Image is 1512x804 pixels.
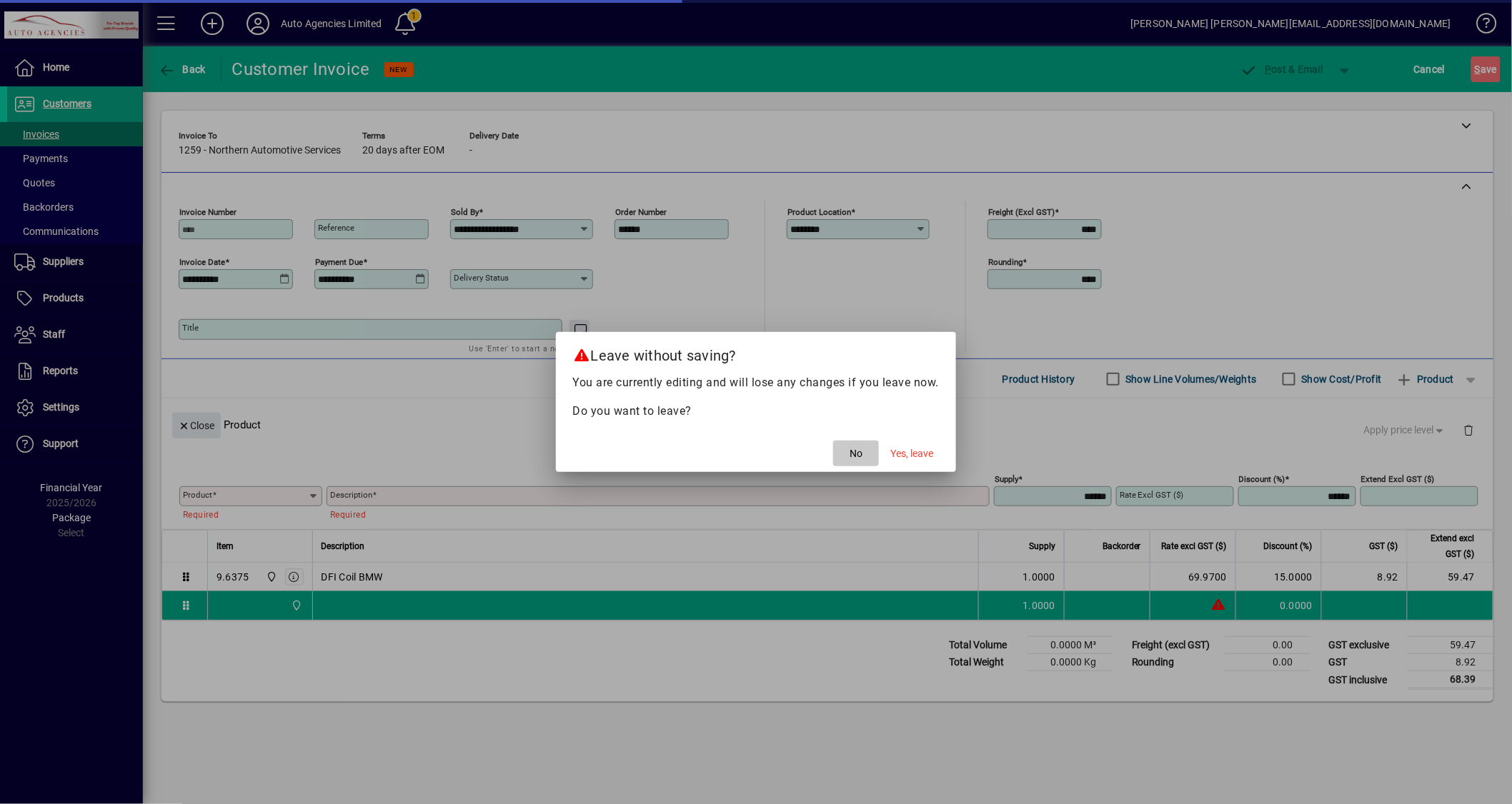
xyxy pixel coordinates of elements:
h2: Leave without saving? [556,332,957,373]
p: Do you want to leave? [573,403,940,420]
span: No [850,446,862,461]
span: Yes, leave [890,446,933,461]
button: Yes, leave [885,441,939,466]
button: No [833,441,879,466]
p: You are currently editing and will lose any changes if you leave now. [573,374,940,391]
